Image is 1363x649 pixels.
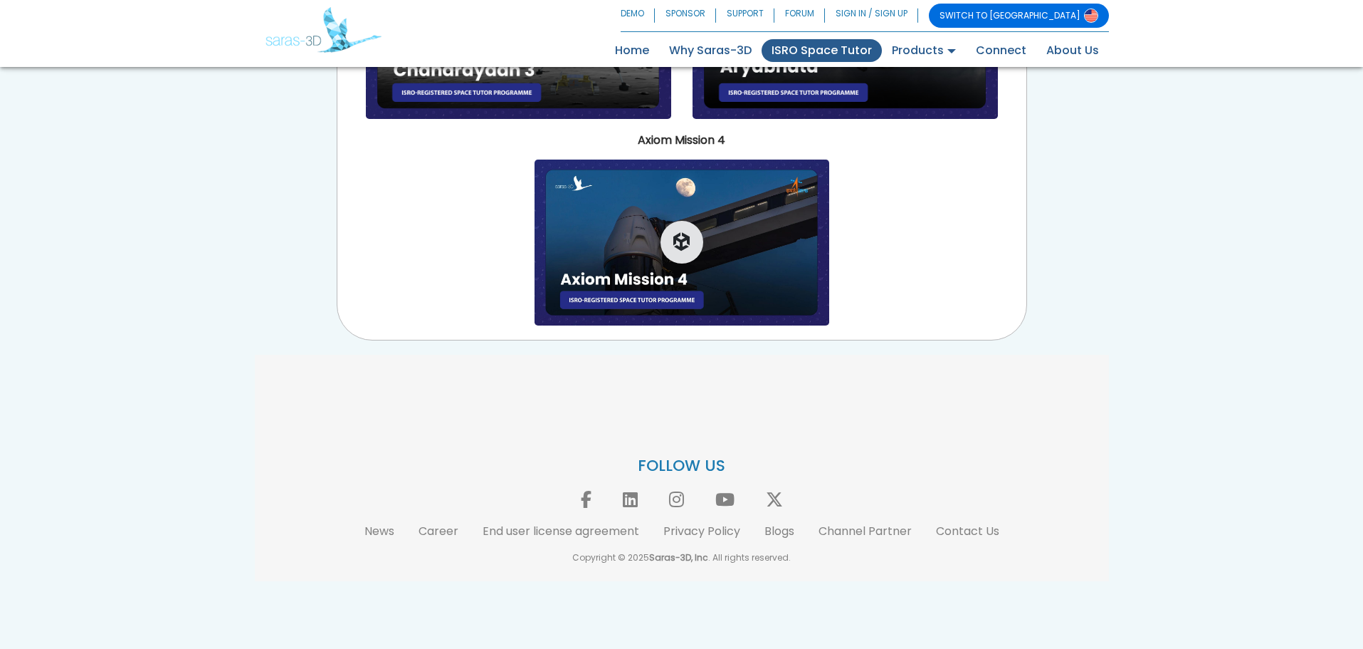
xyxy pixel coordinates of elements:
a: SUPPORT [716,4,774,28]
a: End user license agreement [483,523,639,539]
a: FORUM [774,4,825,28]
a: Connect [966,39,1036,62]
a: Channel Partner [819,523,912,539]
a: ISRO Space Tutor [762,39,882,62]
a: DEMO [621,4,655,28]
a: SIGN IN / SIGN UP [825,4,918,28]
img: Saras 3D [265,7,381,53]
a: Why Saras-3D [659,39,762,62]
a: Contact Us [936,523,999,539]
img: Switch to USA [1084,9,1098,23]
a: Privacy Policy [663,523,740,539]
a: About Us [1036,39,1109,62]
b: Axiom Mission 4 [638,132,725,148]
a: SWITCH TO [GEOGRAPHIC_DATA] [929,4,1109,28]
a: SPONSOR [655,4,716,28]
a: News [364,523,394,539]
a: Products [882,39,966,62]
a: Blogs [764,523,794,539]
p: Copyright © 2025 . All rights reserved. [265,551,1098,564]
p: FOLLOW US [265,456,1098,477]
b: Saras-3D, Inc [649,551,708,564]
img: aixom.jpeg [535,160,829,326]
a: Home [605,39,659,62]
a: Career [419,523,458,539]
